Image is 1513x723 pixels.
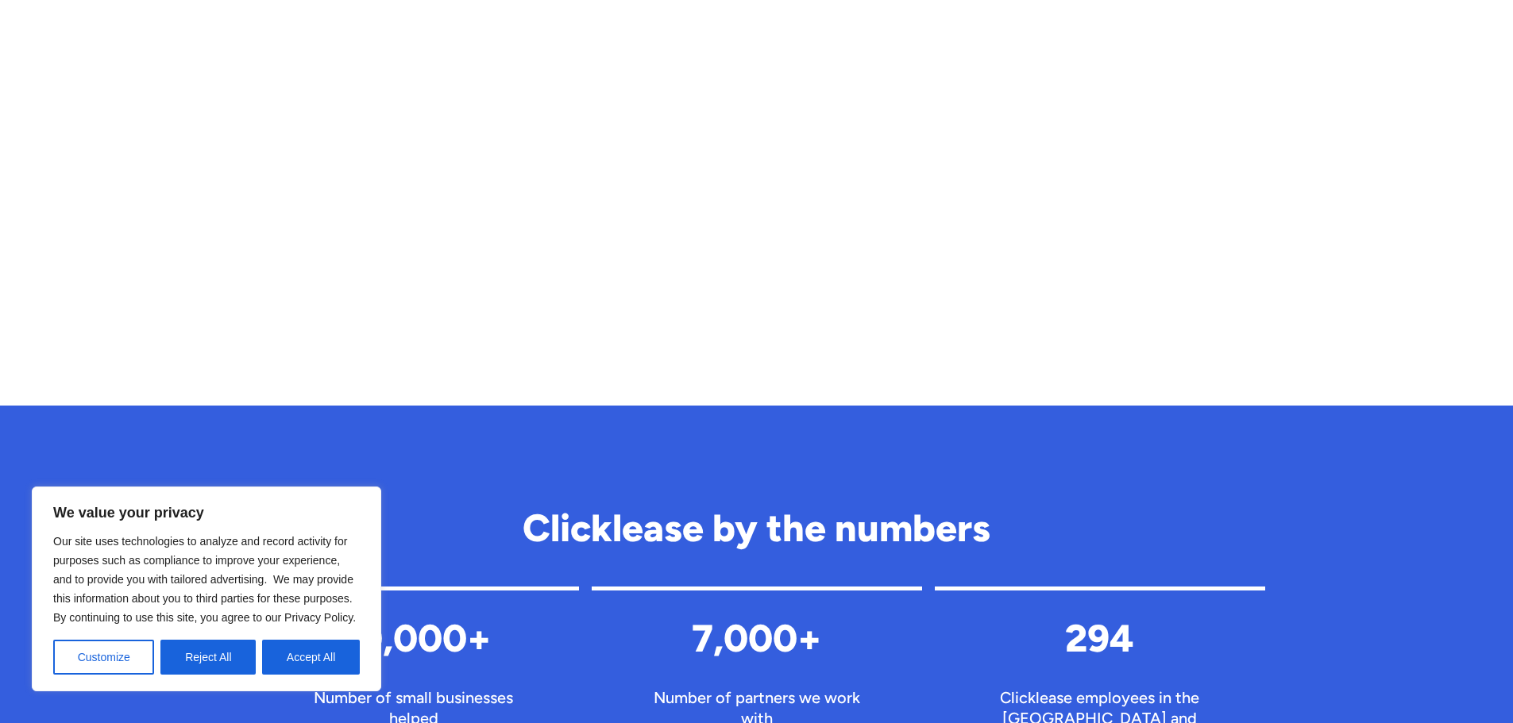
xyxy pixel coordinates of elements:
[293,616,535,662] h3: 80,000+
[979,616,1221,662] h3: 294
[53,640,154,675] button: Customize
[53,503,360,522] p: We value your privacy
[160,640,256,675] button: Reject All
[249,507,1265,549] h2: Clicklease by the numbers
[692,615,822,661] strong: 7,000+
[262,640,360,675] button: Accept All
[53,535,356,624] span: Our site uses technologies to analyze and record activity for purposes such as compliance to impr...
[32,486,381,691] div: We value your privacy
